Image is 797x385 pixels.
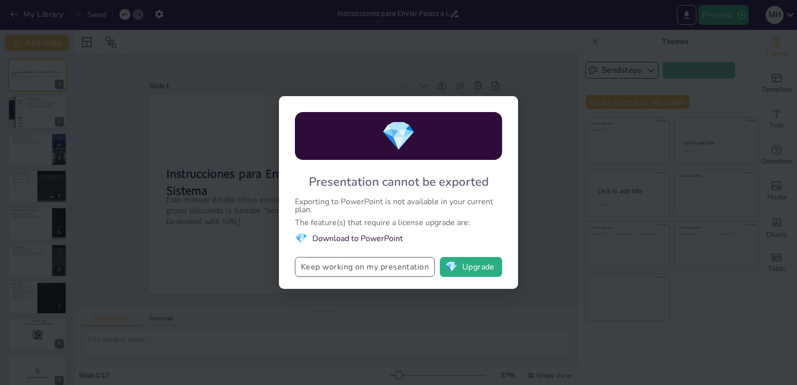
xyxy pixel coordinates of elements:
button: Keep working on my presentation [295,257,435,277]
span: diamond [295,232,307,245]
div: Presentation cannot be exported [309,174,489,190]
button: diamondUpgrade [440,257,502,277]
li: Download to PowerPoint [295,232,502,245]
span: diamond [381,117,416,155]
div: Exporting to PowerPoint is not available in your current plan. [295,198,502,214]
span: diamond [445,262,458,272]
div: The feature(s) that require a license upgrade are: [295,219,502,227]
